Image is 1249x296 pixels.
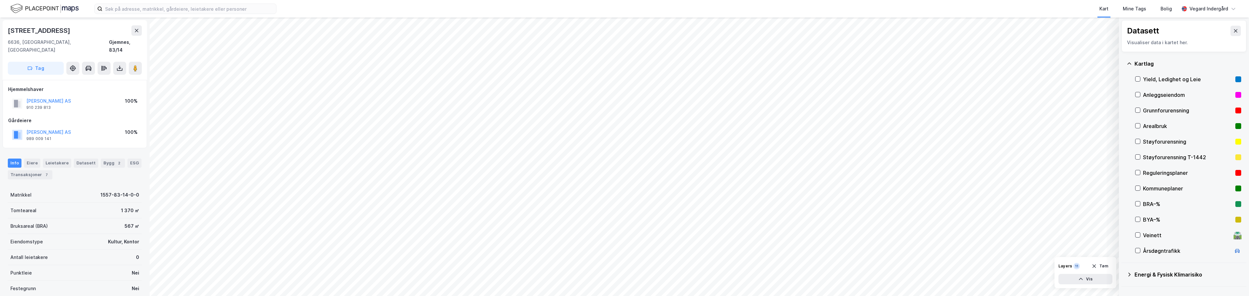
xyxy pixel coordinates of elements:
div: Årsdøgntrafikk [1143,247,1231,255]
div: Info [8,159,21,168]
div: Reguleringsplaner [1143,169,1233,177]
div: Antall leietakere [10,253,48,261]
div: Veinett [1143,231,1231,239]
div: 1557-83-14-0-0 [101,191,139,199]
div: Nei [132,269,139,277]
div: Kartlag [1135,60,1241,68]
div: Vegard Indergård [1189,5,1228,13]
div: Bolig [1161,5,1172,13]
div: Arealbruk [1143,122,1233,130]
div: 7 [43,172,50,178]
div: Kommuneplaner [1143,185,1233,192]
div: Mine Tags [1123,5,1146,13]
iframe: Chat Widget [1216,265,1249,296]
div: 11 [1073,263,1080,269]
div: 910 239 813 [26,105,51,110]
div: Hjemmelshaver [8,85,141,93]
button: Tag [8,62,64,75]
div: Gårdeiere [8,117,141,124]
div: BYA–% [1143,216,1233,224]
div: Datasett [74,159,98,168]
div: 567 ㎡ [125,222,139,230]
button: Vis [1058,274,1112,284]
div: [STREET_ADDRESS] [8,25,72,36]
div: Grunnforurensning [1143,107,1233,114]
div: Nei [132,285,139,292]
div: Visualiser data i kartet her. [1127,39,1241,46]
div: 100% [125,97,138,105]
div: Datasett [1127,26,1159,36]
div: Kultur, Kontor [108,238,139,246]
div: Layers [1058,264,1072,269]
div: Eiere [24,159,40,168]
div: Kart [1099,5,1108,13]
div: 0 [136,253,139,261]
div: Bruksareal (BRA) [10,222,48,230]
div: Støyforurensning [1143,138,1233,146]
div: 100% [125,128,138,136]
div: Støyforurensning T-1442 [1143,153,1233,161]
button: Tøm [1087,261,1112,271]
div: Energi & Fysisk Klimarisiko [1135,271,1241,278]
div: 989 009 141 [26,136,51,141]
div: ESG [128,159,141,168]
div: BRA–% [1143,200,1233,208]
div: Tomteareal [10,207,36,214]
div: Matrikkel [10,191,32,199]
div: Gjemnes, 83/14 [109,38,142,54]
div: Bygg [101,159,125,168]
input: Søk på adresse, matrikkel, gårdeiere, leietakere eller personer [102,4,276,14]
img: logo.f888ab2527a4732fd821a326f86c7f29.svg [10,3,79,14]
div: Transaksjoner [8,170,52,179]
div: 6636, [GEOGRAPHIC_DATA], [GEOGRAPHIC_DATA] [8,38,109,54]
div: Yield, Ledighet og Leie [1143,75,1233,83]
div: Punktleie [10,269,32,277]
div: Anleggseiendom [1143,91,1233,99]
div: 1 370 ㎡ [121,207,139,214]
div: Festegrunn [10,285,36,292]
div: 2 [116,160,122,166]
div: Eiendomstype [10,238,43,246]
div: 🛣️ [1233,231,1242,239]
div: Leietakere [43,159,71,168]
div: Kontrollprogram for chat [1216,265,1249,296]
